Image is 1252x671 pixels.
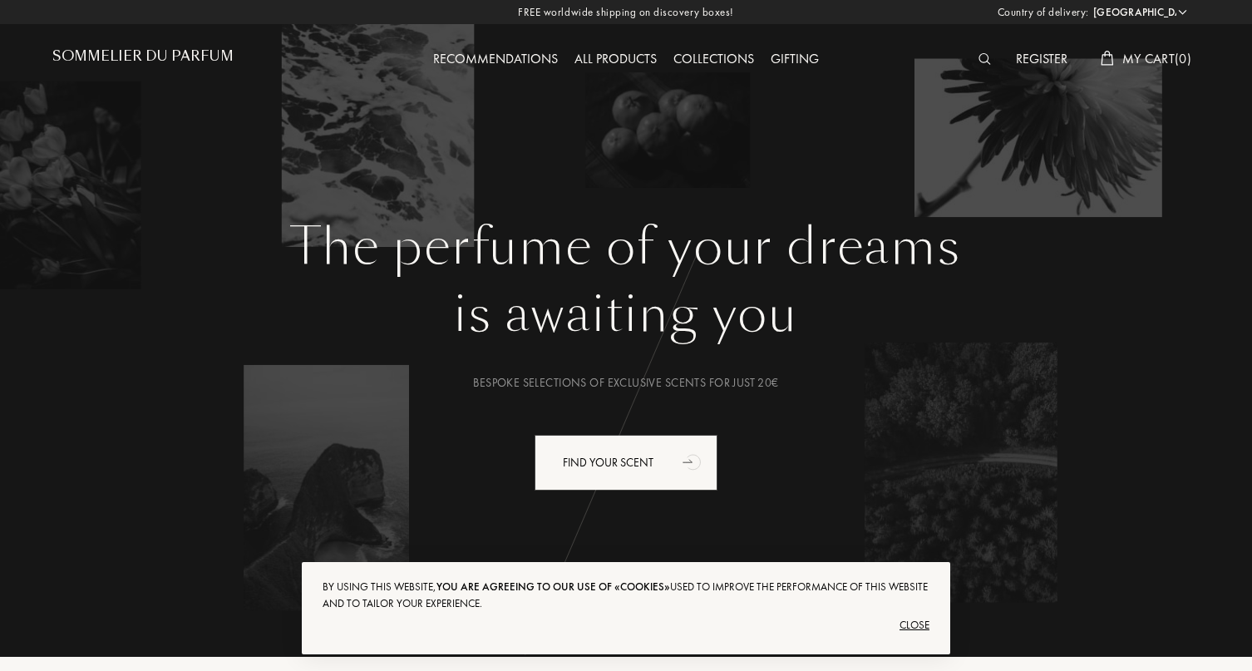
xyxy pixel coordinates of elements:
[978,53,991,65] img: search_icn_white.svg
[998,4,1089,21] span: Country of delivery:
[1101,51,1114,66] img: cart_white.svg
[566,49,665,71] div: All products
[323,579,929,612] div: By using this website, used to improve the performance of this website and to tailor your experie...
[566,50,665,67] a: All products
[65,277,1187,352] div: is awaiting you
[52,48,234,64] h1: Sommelier du Parfum
[323,612,929,639] div: Close
[535,435,717,491] div: Find your scent
[1008,50,1076,67] a: Register
[762,50,827,67] a: Gifting
[65,374,1187,392] div: Bespoke selections of exclusive scents for just 20€
[677,445,710,478] div: animation
[762,49,827,71] div: Gifting
[665,50,762,67] a: Collections
[1008,49,1076,71] div: Register
[425,50,566,67] a: Recommendations
[522,435,730,491] a: Find your scentanimation
[436,580,670,594] span: you are agreeing to our use of «cookies»
[65,217,1187,277] h1: The perfume of your dreams
[1122,50,1191,67] span: My Cart ( 0 )
[665,49,762,71] div: Collections
[52,48,234,71] a: Sommelier du Parfum
[425,49,566,71] div: Recommendations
